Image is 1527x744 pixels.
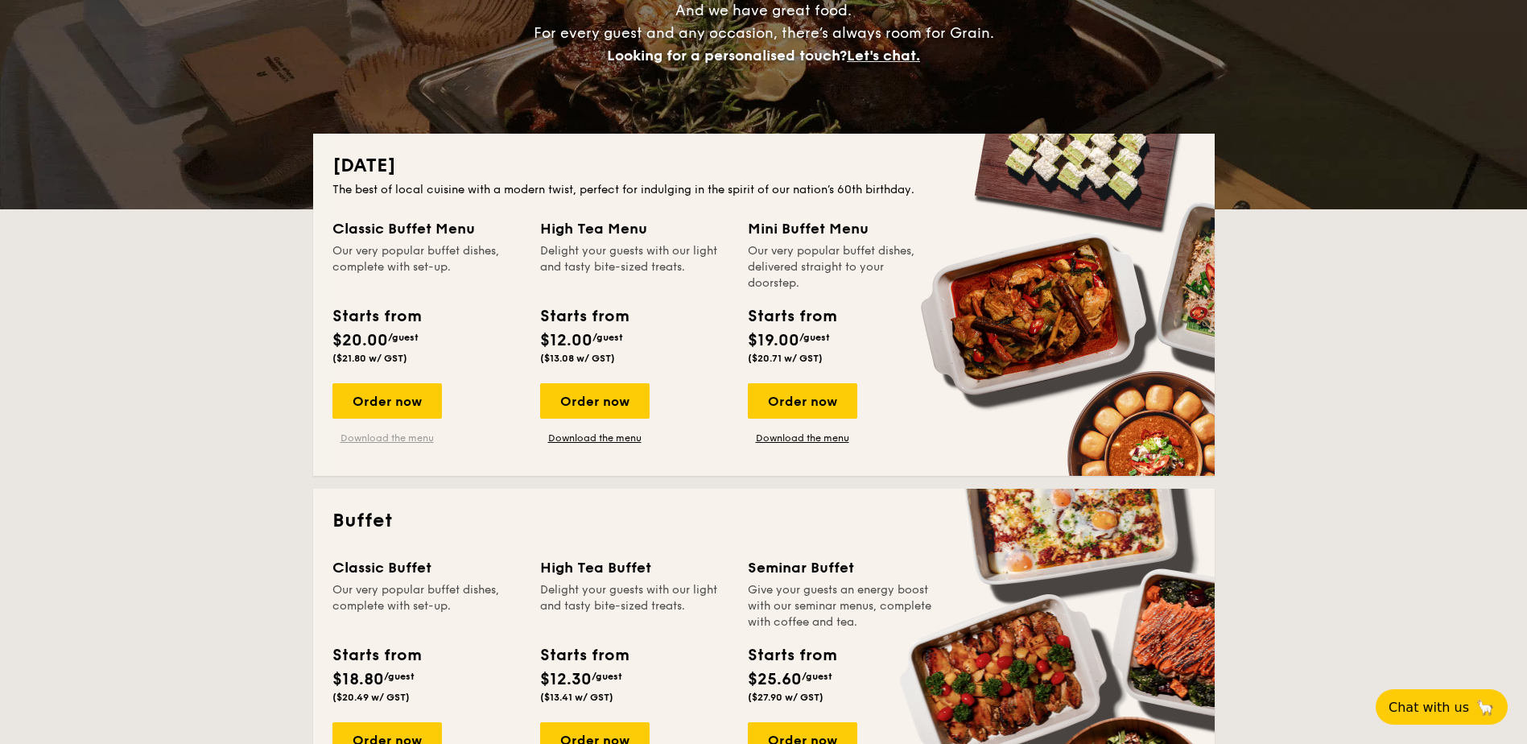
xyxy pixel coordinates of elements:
div: Order now [332,383,442,419]
span: ($27.90 w/ GST) [748,692,823,703]
div: The best of local cuisine with a modern twist, perfect for indulging in the spirit of our nation’... [332,182,1195,198]
div: Our very popular buffet dishes, delivered straight to your doorstep. [748,243,936,291]
span: /guest [592,332,623,343]
div: Starts from [540,643,628,668]
span: /guest [802,671,832,682]
h2: Buffet [332,508,1195,534]
div: Classic Buffet Menu [332,217,521,240]
span: ($13.08 w/ GST) [540,353,615,364]
a: Download the menu [540,432,650,444]
div: Our very popular buffet dishes, complete with set-up. [332,582,521,630]
span: Chat with us [1389,700,1469,715]
span: Let's chat. [847,47,920,64]
div: Order now [748,383,857,419]
div: Give your guests an energy boost with our seminar menus, complete with coffee and tea. [748,582,936,630]
span: 🦙 [1475,698,1495,717]
div: Mini Buffet Menu [748,217,936,240]
div: Seminar Buffet [748,556,936,579]
span: Looking for a personalised touch? [607,47,847,64]
h2: [DATE] [332,153,1195,179]
span: $25.60 [748,670,802,689]
div: Our very popular buffet dishes, complete with set-up. [332,243,521,291]
div: High Tea Buffet [540,556,728,579]
div: High Tea Menu [540,217,728,240]
span: ($20.71 w/ GST) [748,353,823,364]
span: ($20.49 w/ GST) [332,692,410,703]
span: $20.00 [332,331,388,350]
a: Download the menu [332,432,442,444]
div: Order now [540,383,650,419]
div: Delight your guests with our light and tasty bite-sized treats. [540,582,728,630]
span: $18.80 [332,670,384,689]
span: $12.00 [540,331,592,350]
span: And we have great food. For every guest and any occasion, there’s always room for Grain. [534,2,994,64]
button: Chat with us🦙 [1376,689,1508,725]
a: Download the menu [748,432,857,444]
span: /guest [384,671,415,682]
div: Starts from [748,643,836,668]
span: ($21.80 w/ GST) [332,353,407,364]
div: Starts from [332,643,420,668]
div: Starts from [748,304,836,329]
span: /guest [592,671,622,682]
span: ($13.41 w/ GST) [540,692,613,703]
span: /guest [388,332,419,343]
span: /guest [799,332,830,343]
div: Starts from [332,304,420,329]
div: Delight your guests with our light and tasty bite-sized treats. [540,243,728,291]
span: $19.00 [748,331,799,350]
div: Starts from [540,304,628,329]
div: Classic Buffet [332,556,521,579]
span: $12.30 [540,670,592,689]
